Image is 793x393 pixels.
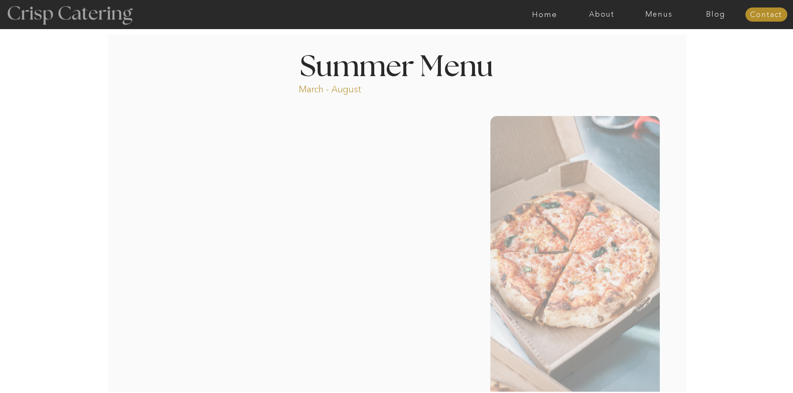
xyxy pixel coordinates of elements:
a: Home [516,10,573,19]
a: Contact [745,11,787,19]
a: About [573,10,630,19]
p: March - August [299,83,413,93]
a: Menus [630,10,687,19]
a: Blog [687,10,744,19]
h1: Summer Menu [281,53,512,77]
